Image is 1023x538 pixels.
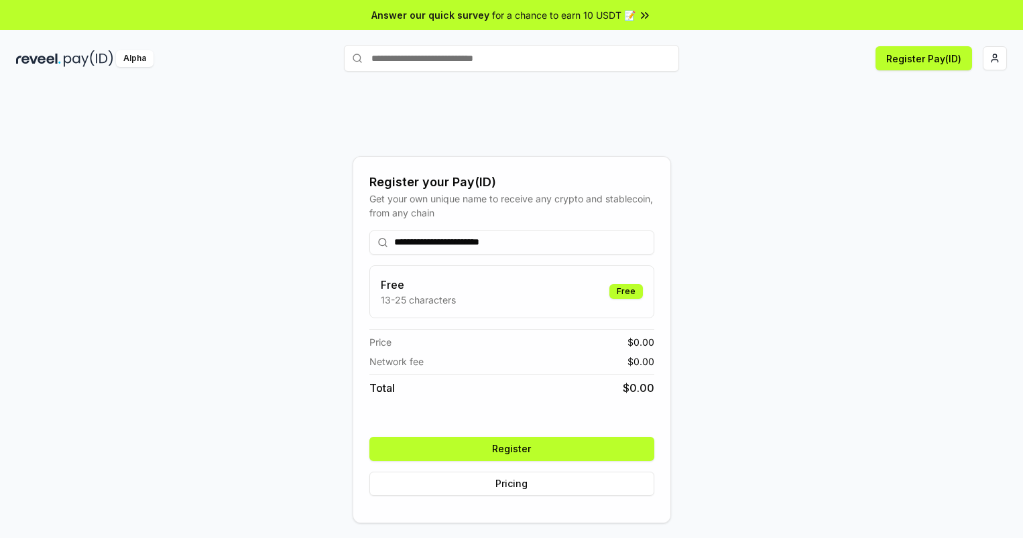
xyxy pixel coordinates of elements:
[369,354,424,368] span: Network fee
[381,277,456,293] h3: Free
[16,50,61,67] img: reveel_dark
[369,380,395,396] span: Total
[627,335,654,349] span: $ 0.00
[369,173,654,192] div: Register your Pay(ID)
[369,335,392,349] span: Price
[609,284,643,299] div: Free
[116,50,154,67] div: Alpha
[623,380,654,396] span: $ 0.00
[492,8,636,22] span: for a chance to earn 10 USDT 📝
[369,192,654,220] div: Get your own unique name to receive any crypto and stablecoin, from any chain
[876,46,972,70] button: Register Pay(ID)
[381,293,456,307] p: 13-25 characters
[371,8,489,22] span: Answer our quick survey
[627,354,654,368] span: $ 0.00
[64,50,113,67] img: pay_id
[369,472,654,496] button: Pricing
[369,437,654,461] button: Register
